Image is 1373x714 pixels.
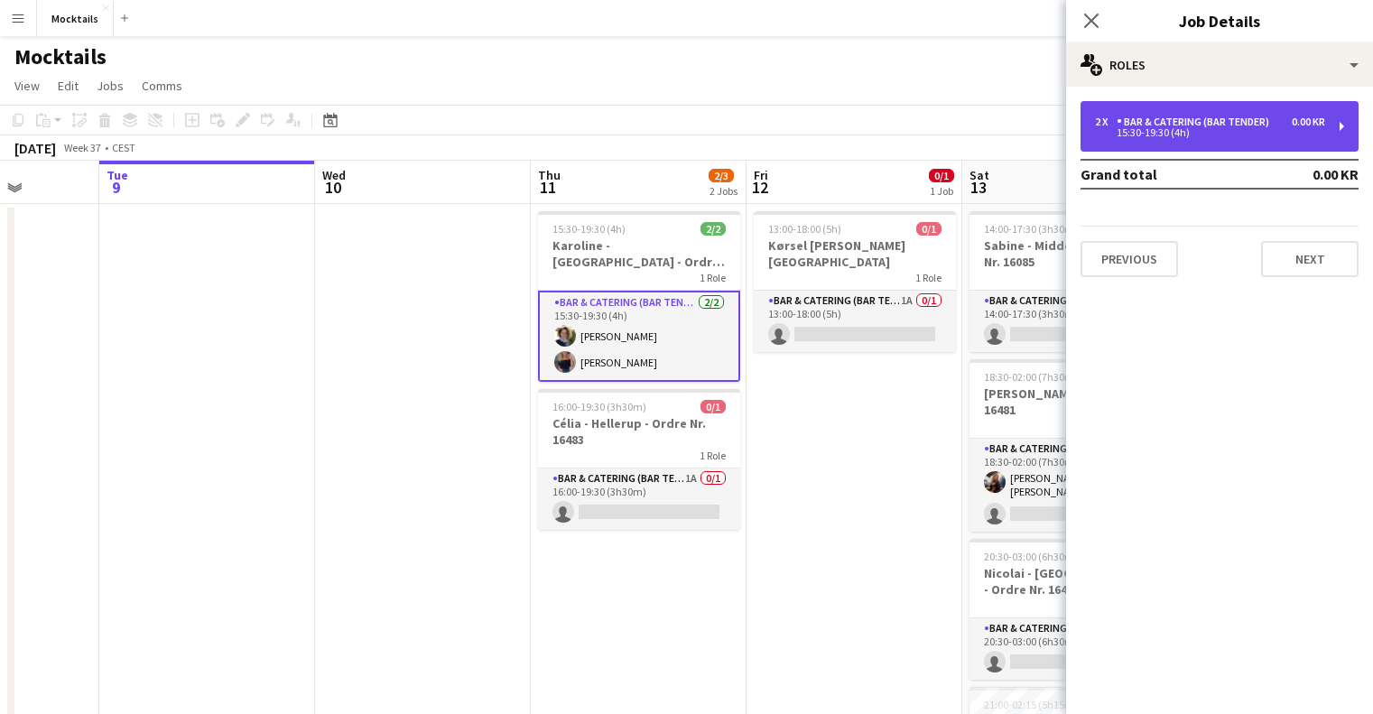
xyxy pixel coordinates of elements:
[768,222,841,236] span: 13:00-18:00 (5h)
[969,237,1172,270] h3: Sabine - Middelfart - Ordre Nr. 16085
[984,370,1105,384] span: 18:30-02:00 (7h30m) (Sun)
[552,400,646,413] span: 16:00-19:30 (3h30m)
[930,184,953,198] div: 1 Job
[1081,241,1178,277] button: Previous
[89,74,131,97] a: Jobs
[51,74,86,97] a: Edit
[969,291,1172,352] app-card-role: Bar & Catering (Bar Tender)0/114:00-17:30 (3h30m)
[969,167,989,183] span: Sat
[538,237,740,270] h3: Karoline - [GEOGRAPHIC_DATA] - Ordre Nr. 16520
[135,74,190,97] a: Comms
[552,222,626,236] span: 15:30-19:30 (4h)
[538,291,740,382] app-card-role: Bar & Catering (Bar Tender)2/215:30-19:30 (4h)[PERSON_NAME][PERSON_NAME]
[915,271,942,284] span: 1 Role
[916,222,942,236] span: 0/1
[754,167,768,183] span: Fri
[1095,128,1325,137] div: 15:30-19:30 (4h)
[320,177,346,198] span: 10
[751,177,768,198] span: 12
[984,222,1078,236] span: 14:00-17:30 (3h30m)
[700,449,726,462] span: 1 Role
[700,400,726,413] span: 0/1
[969,385,1172,418] h3: [PERSON_NAME] - Ordre Nr. 16481
[969,565,1172,598] h3: Nicolai - [GEOGRAPHIC_DATA] - Ordre Nr. 16482
[58,78,79,94] span: Edit
[967,177,989,198] span: 13
[1066,9,1373,32] h3: Job Details
[1261,241,1359,277] button: Next
[112,141,135,154] div: CEST
[969,539,1172,680] app-job-card: 20:30-03:00 (6h30m) (Sun)0/1Nicolai - [GEOGRAPHIC_DATA] - Ordre Nr. 164821 RoleBar & Catering (Ba...
[700,271,726,284] span: 1 Role
[538,389,740,530] app-job-card: 16:00-19:30 (3h30m)0/1Célia - Hellerup - Ordre Nr. 164831 RoleBar & Catering (Bar Tender)1A0/116:...
[929,169,954,182] span: 0/1
[1066,43,1373,87] div: Roles
[1292,116,1325,128] div: 0.00 KR
[754,291,956,352] app-card-role: Bar & Catering (Bar Tender)1A0/113:00-18:00 (5h)
[535,177,561,198] span: 11
[1253,160,1359,189] td: 0.00 KR
[754,237,956,270] h3: Kørsel [PERSON_NAME] [GEOGRAPHIC_DATA]
[984,550,1105,563] span: 20:30-03:00 (6h30m) (Sun)
[969,211,1172,352] app-job-card: 14:00-17:30 (3h30m)0/1Sabine - Middelfart - Ordre Nr. 160851 RoleBar & Catering (Bar Tender)0/114...
[984,698,1105,711] span: 21:00-02:15 (5h15m) (Sun)
[969,439,1172,532] app-card-role: Bar & Catering (Bar Tender)1/218:30-02:00 (7h30m)[PERSON_NAME] [PERSON_NAME] [PERSON_NAME]
[7,74,47,97] a: View
[14,78,40,94] span: View
[97,78,124,94] span: Jobs
[538,167,561,183] span: Thu
[1095,116,1117,128] div: 2 x
[709,169,734,182] span: 2/3
[538,415,740,448] h3: Célia - Hellerup - Ordre Nr. 16483
[60,141,105,154] span: Week 37
[14,139,56,157] div: [DATE]
[710,184,738,198] div: 2 Jobs
[969,618,1172,680] app-card-role: Bar & Catering (Bar Tender)1A0/120:30-03:00 (6h30m)
[754,211,956,352] app-job-card: 13:00-18:00 (5h)0/1Kørsel [PERSON_NAME] [GEOGRAPHIC_DATA]1 RoleBar & Catering (Bar Tender)1A0/113...
[1081,160,1253,189] td: Grand total
[107,167,128,183] span: Tue
[538,468,740,530] app-card-role: Bar & Catering (Bar Tender)1A0/116:00-19:30 (3h30m)
[104,177,128,198] span: 9
[1117,116,1276,128] div: Bar & Catering (Bar Tender)
[37,1,114,36] button: Mocktails
[969,359,1172,532] app-job-card: 18:30-02:00 (7h30m) (Sun)1/2[PERSON_NAME] - Ordre Nr. 164811 RoleBar & Catering (Bar Tender)1/218...
[14,43,107,70] h1: Mocktails
[538,211,740,382] app-job-card: 15:30-19:30 (4h)2/2Karoline - [GEOGRAPHIC_DATA] - Ordre Nr. 165201 RoleBar & Catering (Bar Tender...
[700,222,726,236] span: 2/2
[142,78,182,94] span: Comms
[322,167,346,183] span: Wed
